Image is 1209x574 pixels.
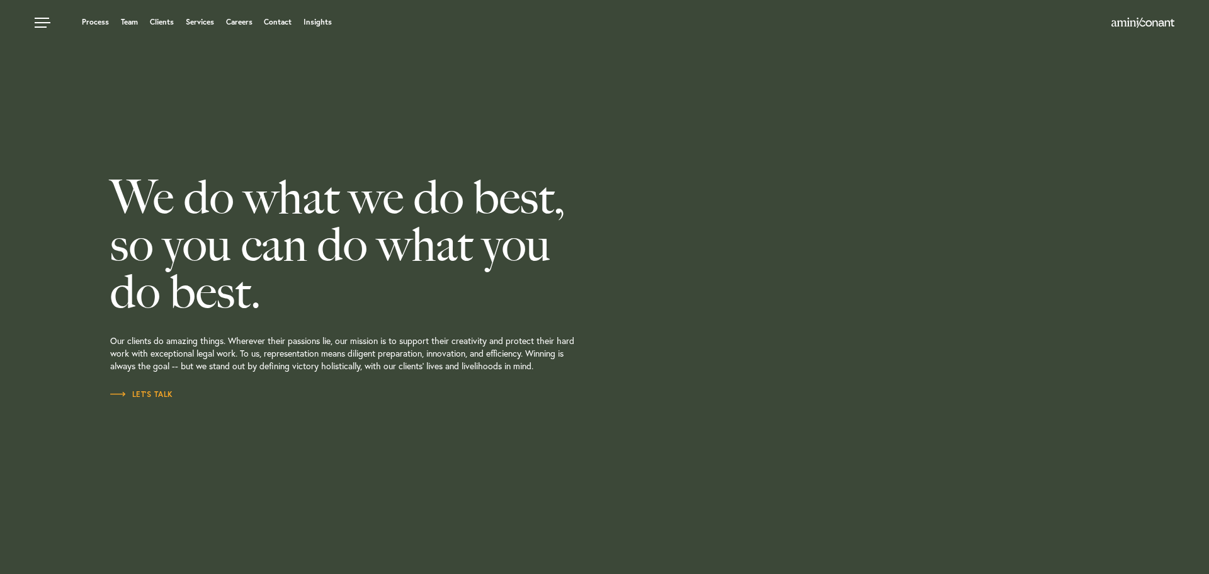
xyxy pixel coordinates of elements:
a: Team [121,18,138,26]
a: Careers [226,18,253,26]
a: Process [82,18,109,26]
a: Insights [304,18,332,26]
a: Contact [264,18,292,26]
span: Let’s Talk [110,391,173,398]
h2: We do what we do best, so you can do what you do best. [110,174,696,316]
p: Our clients do amazing things. Wherever their passions lie, our mission is to support their creat... [110,316,696,388]
a: Clients [150,18,174,26]
a: Let’s Talk [110,388,173,401]
img: Amini & Conant [1111,18,1174,28]
a: Services [186,18,214,26]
